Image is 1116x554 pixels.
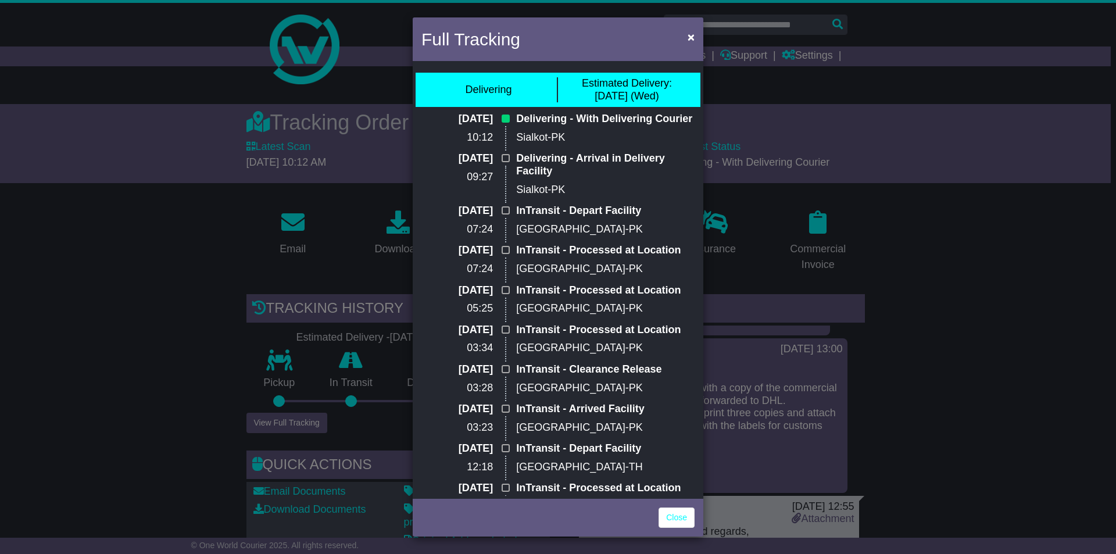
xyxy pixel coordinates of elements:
p: 10:12 [421,131,493,144]
p: [DATE] [421,363,493,376]
p: Sialkot-PK [516,184,695,196]
p: InTransit - Processed at Location [516,244,695,257]
p: [DATE] [421,482,493,495]
p: Delivering - Arrival in Delivery Facility [516,152,695,177]
p: [GEOGRAPHIC_DATA]-PK [516,302,695,315]
p: 03:28 [421,382,493,395]
button: Close [682,25,700,49]
p: [GEOGRAPHIC_DATA]-PK [516,263,695,276]
p: InTransit - Processed at Location [516,284,695,297]
div: Delivering [465,84,512,96]
p: 07:24 [421,223,493,236]
p: [DATE] [421,113,493,126]
p: Sialkot-PK [516,131,695,144]
p: InTransit - Arrived Facility [516,403,695,416]
p: InTransit - Depart Facility [516,442,695,455]
span: × [688,30,695,44]
p: 03:34 [421,342,493,355]
p: InTransit - Clearance Release [516,363,695,376]
p: 05:25 [421,302,493,315]
p: Delivering - With Delivering Courier [516,113,695,126]
p: [DATE] [421,442,493,455]
p: [DATE] [421,324,493,337]
p: [GEOGRAPHIC_DATA]-PK [516,421,695,434]
h4: Full Tracking [421,26,520,52]
p: InTransit - Processed at Location [516,324,695,337]
span: Estimated Delivery: [582,77,672,89]
p: InTransit - Processed at Location [516,482,695,495]
p: [DATE] [421,284,493,297]
p: 12:18 [421,461,493,474]
p: [DATE] [421,152,493,165]
p: [GEOGRAPHIC_DATA]-TH [516,461,695,474]
p: 03:23 [421,421,493,434]
p: [DATE] [421,205,493,217]
p: 07:24 [421,263,493,276]
p: [GEOGRAPHIC_DATA]-PK [516,342,695,355]
a: Close [659,507,695,528]
p: 09:27 [421,171,493,184]
p: [DATE] [421,403,493,416]
div: [DATE] (Wed) [582,77,672,102]
p: InTransit - Depart Facility [516,205,695,217]
p: [GEOGRAPHIC_DATA]-PK [516,382,695,395]
p: [GEOGRAPHIC_DATA]-PK [516,223,695,236]
p: [DATE] [421,244,493,257]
